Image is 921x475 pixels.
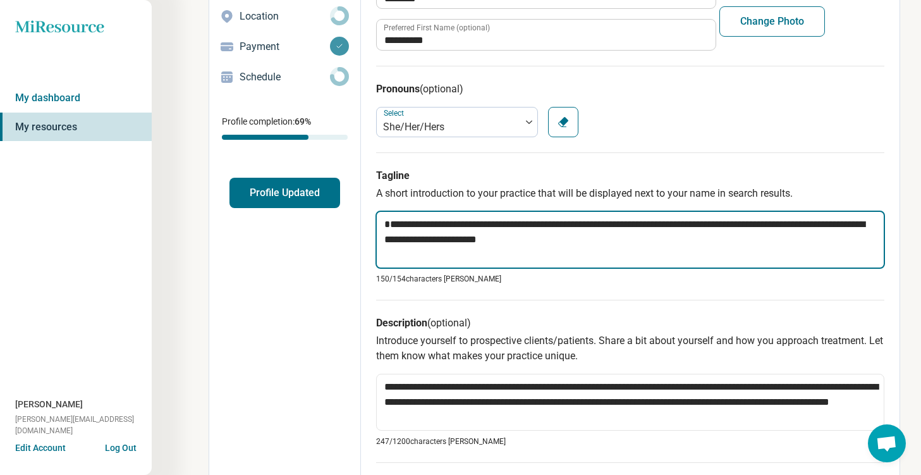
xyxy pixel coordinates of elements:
p: Schedule [240,70,330,85]
a: Schedule [209,62,360,92]
p: Payment [240,39,330,54]
button: Edit Account [15,441,66,455]
h3: Description [376,316,884,331]
label: Preferred First Name (optional) [384,24,490,32]
span: [PERSON_NAME] [15,398,83,411]
div: Profile completion [222,135,348,140]
p: 150/ 154 characters [PERSON_NAME] [376,273,884,285]
p: Location [240,9,330,24]
button: Change Photo [719,6,825,37]
span: 69 % [295,116,311,126]
p: Introduce yourself to prospective clients/patients. Share a bit about yourself and how you approa... [376,333,884,364]
div: She/Her/Hers [383,120,515,135]
span: (optional) [420,83,463,95]
span: [PERSON_NAME][EMAIL_ADDRESS][DOMAIN_NAME] [15,414,152,436]
button: Profile Updated [229,178,340,208]
span: (optional) [427,317,471,329]
h3: Tagline [376,168,884,183]
button: Log Out [105,441,137,452]
a: Open chat [868,424,906,462]
label: Select [384,109,406,118]
a: Location [209,1,360,32]
div: Profile completion: [209,108,360,147]
h3: Pronouns [376,82,884,97]
p: 247/ 1200 characters [PERSON_NAME] [376,436,884,447]
p: A short introduction to your practice that will be displayed next to your name in search results. [376,186,884,201]
a: Payment [209,32,360,62]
